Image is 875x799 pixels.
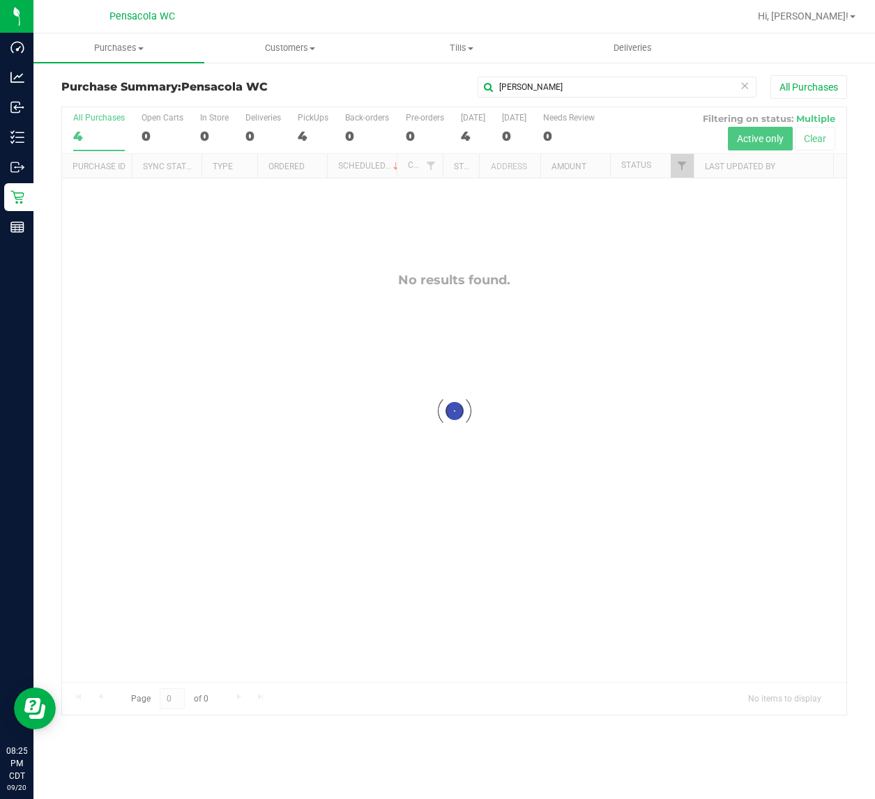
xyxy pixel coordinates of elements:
[478,77,756,98] input: Search Purchase ID, Original ID, State Registry ID or Customer Name...
[547,33,717,63] a: Deliveries
[595,42,671,54] span: Deliveries
[10,220,24,234] inline-svg: Reports
[10,130,24,144] inline-svg: Inventory
[33,42,204,54] span: Purchases
[10,70,24,84] inline-svg: Analytics
[204,33,375,63] a: Customers
[14,688,56,729] iframe: Resource center
[10,100,24,114] inline-svg: Inbound
[10,40,24,54] inline-svg: Dashboard
[376,33,547,63] a: Tills
[770,75,847,99] button: All Purchases
[109,10,175,22] span: Pensacola WC
[181,80,268,93] span: Pensacola WC
[205,42,374,54] span: Customers
[6,782,27,793] p: 09/20
[61,81,324,93] h3: Purchase Summary:
[740,77,750,95] span: Clear
[376,42,546,54] span: Tills
[10,190,24,204] inline-svg: Retail
[10,160,24,174] inline-svg: Outbound
[33,33,204,63] a: Purchases
[758,10,849,22] span: Hi, [PERSON_NAME]!
[6,745,27,782] p: 08:25 PM CDT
